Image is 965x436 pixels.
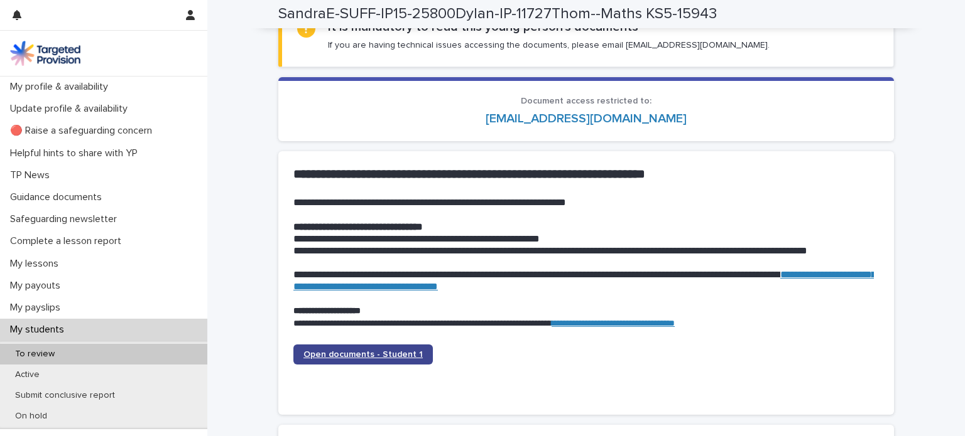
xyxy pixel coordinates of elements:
[5,81,118,93] p: My profile & availability
[5,169,60,181] p: TP News
[328,40,770,51] p: If you are having technical issues accessing the documents, please email [EMAIL_ADDRESS][DOMAIN_N...
[5,125,162,137] p: 🔴 Raise a safeguarding concern
[5,235,131,247] p: Complete a lesson report
[5,258,68,270] p: My lessons
[293,344,433,364] a: Open documents - Student 1
[5,349,65,359] p: To review
[303,350,423,359] span: Open documents - Student 1
[5,370,50,380] p: Active
[278,5,717,23] h2: SandraE-SUFF-IP15-25800Dylan-IP-11727Thom--Maths KS5-15943
[5,147,148,159] p: Helpful hints to share with YP
[5,213,127,225] p: Safeguarding newsletter
[5,324,74,336] p: My students
[5,191,112,203] p: Guidance documents
[5,103,138,115] p: Update profile & availability
[5,280,70,292] p: My payouts
[5,411,57,422] p: On hold
[5,390,125,401] p: Submit conclusive report
[5,302,70,314] p: My payslips
[486,112,687,125] a: [EMAIL_ADDRESS][DOMAIN_NAME]
[521,97,652,105] span: Document access restricted to:
[10,41,80,66] img: M5nRWzHhSzIhMunXDL62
